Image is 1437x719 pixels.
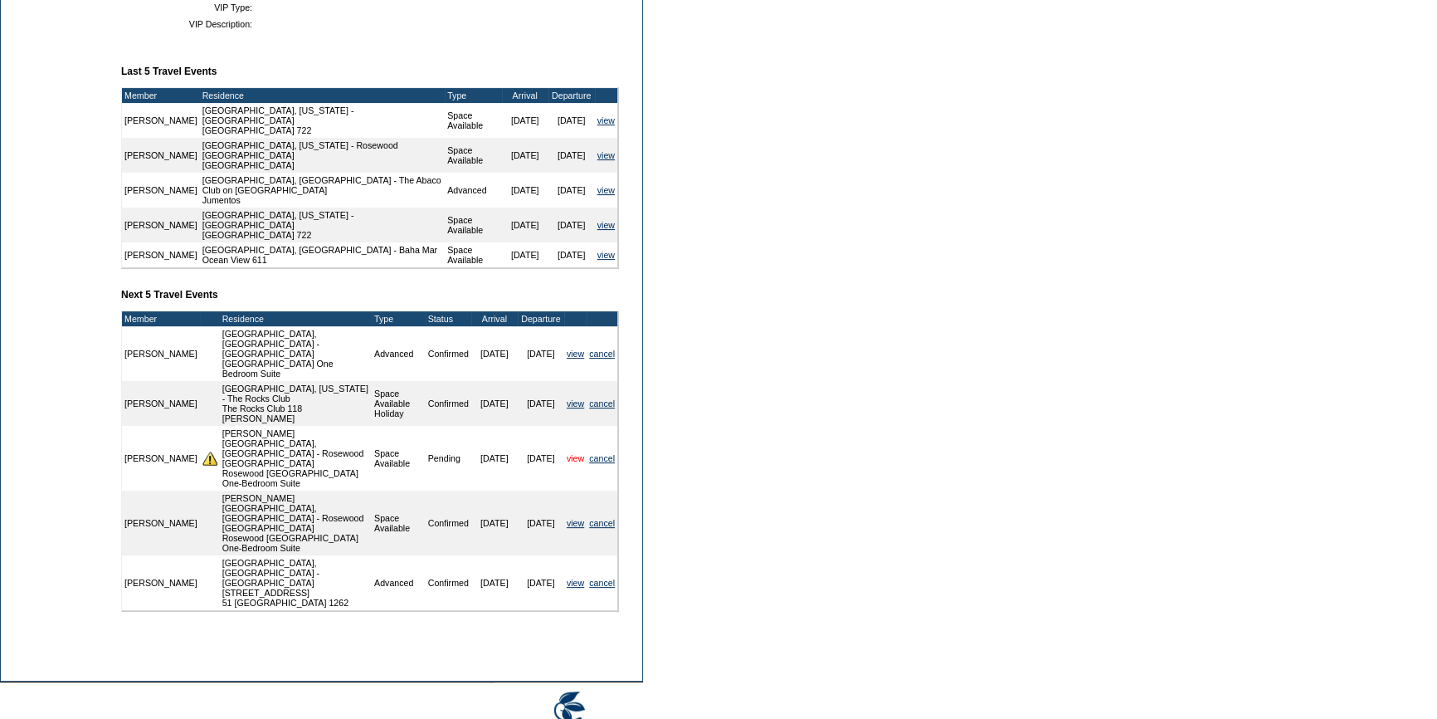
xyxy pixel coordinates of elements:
td: Space Available [445,138,502,173]
a: cancel [589,578,615,588]
b: Last 5 Travel Events [121,66,217,77]
td: [GEOGRAPHIC_DATA], [US_STATE] - The Rocks Club The Rocks Club 118 [PERSON_NAME] [220,381,372,426]
img: There are insufficient days and/or tokens to cover this reservation [202,451,217,466]
td: Space Available [445,103,502,138]
td: Departure [548,88,595,103]
b: Next 5 Travel Events [121,289,218,301]
td: [DATE] [471,491,518,555]
td: [DATE] [471,426,518,491]
td: [GEOGRAPHIC_DATA], [US_STATE] - [GEOGRAPHIC_DATA] [GEOGRAPHIC_DATA] 722 [200,208,445,242]
td: [DATE] [502,138,548,173]
a: cancel [589,349,615,359]
td: [PERSON_NAME] [122,326,200,381]
td: [DATE] [471,555,518,610]
td: [DATE] [548,242,595,267]
td: [PERSON_NAME] [122,173,200,208]
td: VIP Type: [128,2,252,12]
td: [DATE] [518,326,564,381]
td: Pending [426,426,471,491]
td: [DATE] [518,381,564,426]
td: [DATE] [502,103,548,138]
a: view [597,150,615,160]
td: [PERSON_NAME] [122,491,200,555]
td: Member [122,88,200,103]
td: [PERSON_NAME] [122,103,200,138]
td: [DATE] [548,103,595,138]
td: Member [122,311,200,326]
td: Confirmed [426,555,471,610]
td: Confirmed [426,326,471,381]
td: Space Available [445,242,502,267]
td: [PERSON_NAME] [122,426,200,491]
td: [DATE] [518,491,564,555]
td: [PERSON_NAME] [122,138,200,173]
td: Advanced [445,173,502,208]
td: [DATE] [471,326,518,381]
td: Confirmed [426,491,471,555]
a: view [567,518,584,528]
td: Arrival [471,311,518,326]
a: view [567,399,584,408]
td: [DATE] [548,208,595,242]
a: cancel [589,453,615,463]
td: VIP Description: [128,19,252,29]
td: [DATE] [518,555,564,610]
td: Space Available Holiday [372,381,426,426]
td: Departure [518,311,564,326]
a: view [567,349,584,359]
td: [GEOGRAPHIC_DATA], [US_STATE] - Rosewood [GEOGRAPHIC_DATA] [GEOGRAPHIC_DATA] [200,138,445,173]
a: cancel [589,518,615,528]
a: view [597,250,615,260]
td: [PERSON_NAME] [122,242,200,267]
td: [GEOGRAPHIC_DATA], [US_STATE] - [GEOGRAPHIC_DATA] [GEOGRAPHIC_DATA] 722 [200,103,445,138]
td: Type [372,311,426,326]
td: [DATE] [548,138,595,173]
td: Space Available [372,426,426,491]
td: Space Available [372,491,426,555]
td: [PERSON_NAME] [122,208,200,242]
td: [DATE] [502,242,548,267]
td: Space Available [445,208,502,242]
a: cancel [589,399,615,408]
td: Advanced [372,326,426,381]
td: [DATE] [502,208,548,242]
td: [DATE] [548,173,595,208]
td: Arrival [502,88,548,103]
td: [PERSON_NAME] [122,381,200,426]
a: view [567,453,584,463]
td: [PERSON_NAME] [122,555,200,610]
td: Residence [200,88,445,103]
td: [DATE] [471,381,518,426]
td: [DATE] [502,173,548,208]
a: view [597,185,615,195]
a: view [597,115,615,125]
td: [GEOGRAPHIC_DATA], [GEOGRAPHIC_DATA] - Baha Mar Ocean View 611 [200,242,445,267]
td: [GEOGRAPHIC_DATA], [GEOGRAPHIC_DATA] - The Abaco Club on [GEOGRAPHIC_DATA] Jumentos [200,173,445,208]
td: [PERSON_NAME][GEOGRAPHIC_DATA], [GEOGRAPHIC_DATA] - Rosewood [GEOGRAPHIC_DATA] Rosewood [GEOGRAPH... [220,491,372,555]
a: view [567,578,584,588]
td: [GEOGRAPHIC_DATA], [GEOGRAPHIC_DATA] - [GEOGRAPHIC_DATA] [GEOGRAPHIC_DATA] One Bedroom Suite [220,326,372,381]
td: Advanced [372,555,426,610]
td: Type [445,88,502,103]
td: [GEOGRAPHIC_DATA], [GEOGRAPHIC_DATA] - [GEOGRAPHIC_DATA][STREET_ADDRESS] 51 [GEOGRAPHIC_DATA] 1262 [220,555,372,610]
td: [PERSON_NAME][GEOGRAPHIC_DATA], [GEOGRAPHIC_DATA] - Rosewood [GEOGRAPHIC_DATA] Rosewood [GEOGRAPH... [220,426,372,491]
td: [DATE] [518,426,564,491]
td: Confirmed [426,381,471,426]
a: view [597,220,615,230]
td: Status [426,311,471,326]
td: Residence [220,311,372,326]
